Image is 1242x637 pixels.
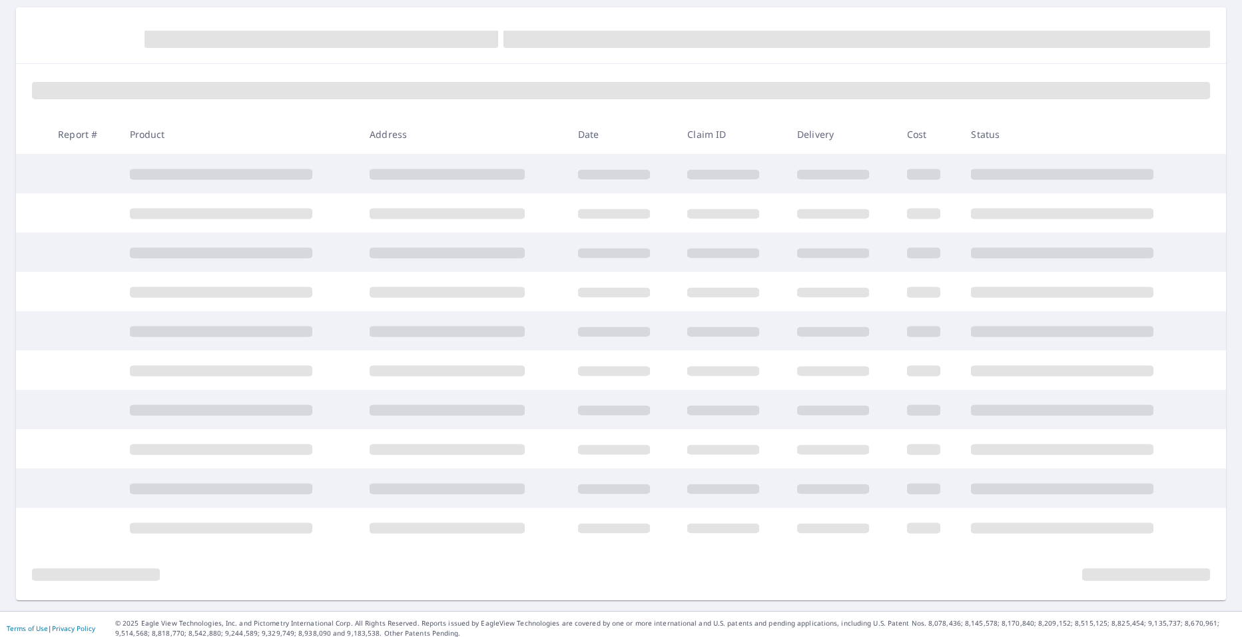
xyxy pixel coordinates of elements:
[786,115,896,154] th: Delivery
[359,115,567,154] th: Address
[896,115,961,154] th: Cost
[960,115,1201,154] th: Status
[47,115,119,154] th: Report #
[7,624,95,632] p: |
[567,115,677,154] th: Date
[677,115,786,154] th: Claim ID
[119,115,360,154] th: Product
[52,624,95,633] a: Privacy Policy
[7,624,48,633] a: Terms of Use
